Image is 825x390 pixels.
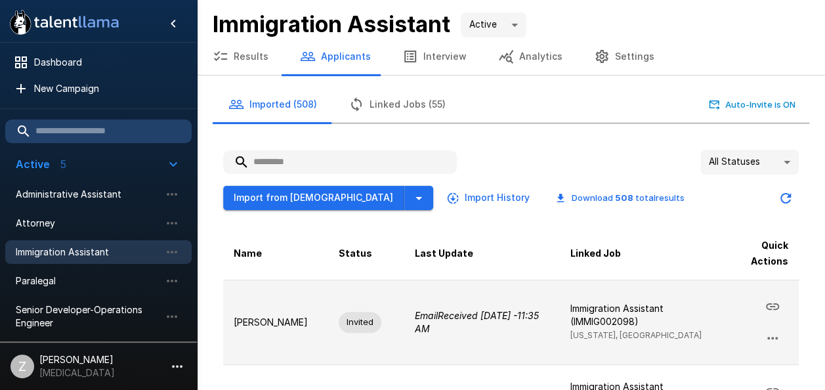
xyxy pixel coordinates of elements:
span: [US_STATE], [GEOGRAPHIC_DATA] [570,330,702,340]
th: Quick Actions [721,227,799,280]
th: Linked Job [560,227,721,280]
b: 508 [615,192,633,203]
button: Download 508 totalresults [545,188,695,208]
button: Import History [444,186,535,210]
button: Linked Jobs (55) [333,86,461,123]
th: Status [328,227,404,280]
button: Applicants [284,38,387,75]
b: Immigration Assistant [213,11,450,37]
button: Interview [387,38,482,75]
p: [PERSON_NAME] [234,316,318,329]
span: Invited [339,316,381,328]
th: Name [223,227,328,280]
div: All Statuses [700,150,799,175]
i: Email Received [DATE] - 11:35 AM [415,310,539,334]
button: Analytics [482,38,578,75]
p: Immigration Assistant (IMMIG002098) [570,302,711,328]
button: Results [197,38,284,75]
button: Settings [578,38,670,75]
button: Imported (508) [213,86,333,123]
div: Active [461,12,526,37]
button: Updated Today - 1:04 PM [772,185,799,211]
button: Auto-Invite is ON [706,95,799,115]
button: Import from [DEMOGRAPHIC_DATA] [223,186,404,210]
th: Last Update [404,227,560,280]
span: Copy Interview Link [757,299,788,311]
